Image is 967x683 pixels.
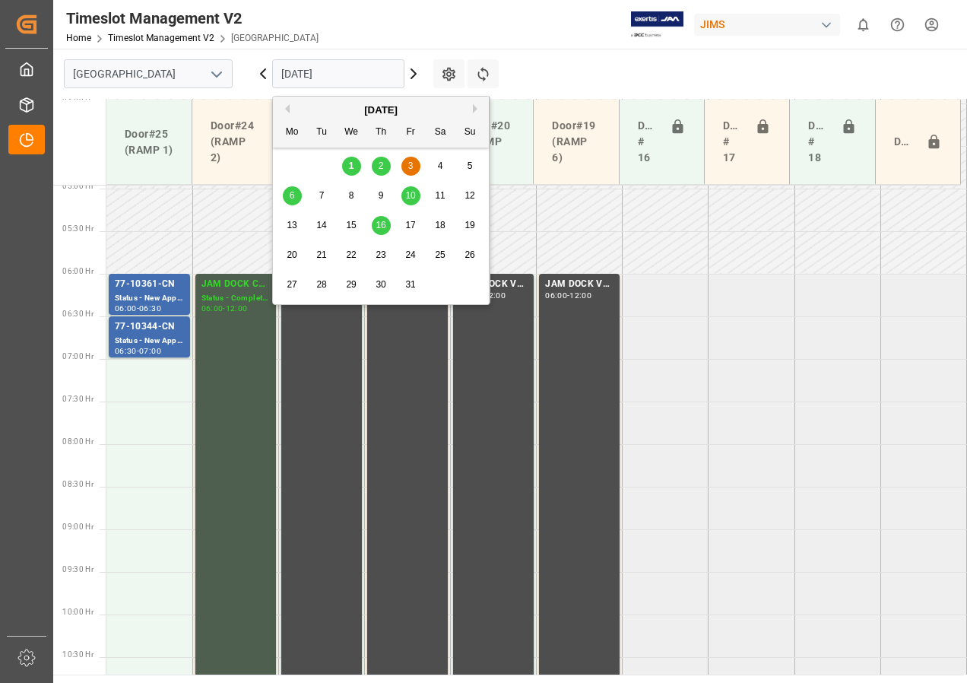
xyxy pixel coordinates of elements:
div: Timeslot Management V2 [66,7,319,30]
span: 9 [379,190,384,201]
div: Status - New Appointment [115,292,184,305]
div: 12:00 [483,292,506,299]
div: Choose Saturday, October 4th, 2025 [431,157,450,176]
input: DD-MM-YYYY [272,59,404,88]
span: 23 [376,249,385,260]
button: Help Center [880,8,915,42]
span: 08:30 Hr [62,480,94,488]
div: Choose Thursday, October 16th, 2025 [372,216,391,235]
span: 18 [435,220,445,230]
div: Choose Thursday, October 30th, 2025 [372,275,391,294]
span: 25 [435,249,445,260]
div: Choose Friday, October 24th, 2025 [401,246,420,265]
div: Choose Wednesday, October 15th, 2025 [342,216,361,235]
div: Choose Friday, October 10th, 2025 [401,186,420,205]
div: Choose Wednesday, October 1st, 2025 [342,157,361,176]
div: Su [461,123,480,142]
button: open menu [204,62,227,86]
div: Choose Friday, October 3rd, 2025 [401,157,420,176]
div: Tu [312,123,331,142]
div: Door#23 [888,128,920,157]
span: 05:00 Hr [62,182,94,190]
div: Choose Saturday, October 25th, 2025 [431,246,450,265]
a: Home [66,33,91,43]
div: 12:00 [569,292,591,299]
div: Fr [401,123,420,142]
span: 2 [379,160,384,171]
span: 12 [464,190,474,201]
span: 21 [316,249,326,260]
div: Choose Monday, October 13th, 2025 [283,216,302,235]
div: Choose Thursday, October 2nd, 2025 [372,157,391,176]
span: 06:30 Hr [62,310,94,318]
span: 4 [438,160,443,171]
div: Doors # 18 [802,112,834,172]
span: 22 [346,249,356,260]
span: 10:00 Hr [62,608,94,616]
span: 31 [405,279,415,290]
div: Doors # 16 [632,112,664,172]
div: Choose Saturday, October 11th, 2025 [431,186,450,205]
span: 17 [405,220,415,230]
div: Door#19 (RAMP 6) [546,112,606,172]
div: - [137,305,139,312]
div: Door#24 (RAMP 2) [204,112,265,172]
span: 1 [349,160,354,171]
span: 8 [349,190,354,201]
span: 24 [405,249,415,260]
div: Doors # 17 [717,112,749,172]
div: - [223,305,225,312]
button: show 0 new notifications [846,8,880,42]
span: 27 [287,279,296,290]
div: JIMS [694,14,840,36]
div: month 2025-10 [277,151,485,300]
span: 14 [316,220,326,230]
div: Choose Tuesday, October 21st, 2025 [312,246,331,265]
div: Choose Sunday, October 12th, 2025 [461,186,480,205]
button: Next Month [473,104,482,113]
span: 11 [435,190,445,201]
span: 10:30 Hr [62,650,94,659]
div: Choose Monday, October 20th, 2025 [283,246,302,265]
div: Choose Sunday, October 5th, 2025 [461,157,480,176]
span: 30 [376,279,385,290]
div: Choose Tuesday, October 14th, 2025 [312,216,331,235]
div: JAM DOCK VOLUME CONTROL [459,277,528,292]
div: Status - New Appointment [115,335,184,348]
div: 12:00 [226,305,248,312]
div: JAM DOCK VOLUME CONTROL [545,277,613,292]
div: Choose Monday, October 27th, 2025 [283,275,302,294]
span: 5 [468,160,473,171]
div: 06:00 [201,305,224,312]
span: 20 [287,249,296,260]
div: 06:00 [115,305,137,312]
div: Th [372,123,391,142]
span: 26 [464,249,474,260]
span: 09:30 Hr [62,565,94,573]
span: 05:30 Hr [62,224,94,233]
span: 09:00 Hr [62,523,94,531]
div: Choose Sunday, October 19th, 2025 [461,216,480,235]
div: Mo [283,123,302,142]
div: 07:00 [139,348,161,354]
div: Sa [431,123,450,142]
div: Choose Friday, October 17th, 2025 [401,216,420,235]
div: Choose Wednesday, October 22nd, 2025 [342,246,361,265]
div: 06:30 [139,305,161,312]
div: - [137,348,139,354]
div: 06:30 [115,348,137,354]
span: 07:00 Hr [62,352,94,361]
div: Status - Completed [201,292,270,305]
span: 19 [464,220,474,230]
span: 3 [408,160,414,171]
div: Choose Thursday, October 23rd, 2025 [372,246,391,265]
div: Door#20 (RAMP 5) [461,112,521,172]
div: Choose Wednesday, October 29th, 2025 [342,275,361,294]
img: Exertis%20JAM%20-%20Email%20Logo.jpg_1722504956.jpg [631,11,683,38]
span: 08:00 Hr [62,437,94,446]
a: Timeslot Management V2 [108,33,214,43]
div: Choose Tuesday, October 7th, 2025 [312,186,331,205]
div: Choose Thursday, October 9th, 2025 [372,186,391,205]
input: Type to search/select [64,59,233,88]
div: Door#25 (RAMP 1) [119,120,179,164]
